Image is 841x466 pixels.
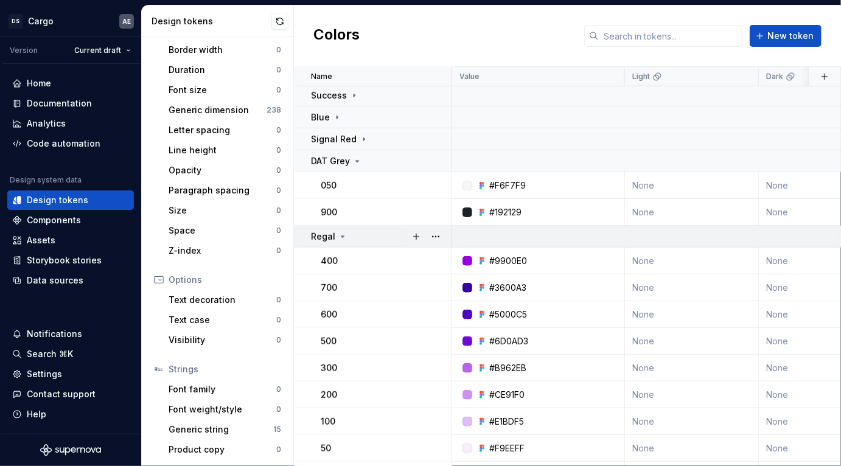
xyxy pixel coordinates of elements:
[276,405,281,414] div: 0
[27,97,92,110] div: Documentation
[276,165,281,175] div: 0
[276,295,281,305] div: 0
[164,380,286,399] a: Font family0
[169,274,281,286] div: Options
[169,204,276,217] div: Size
[169,64,276,76] div: Duration
[321,389,337,401] p: 200
[625,248,759,274] td: None
[311,133,357,145] p: Signal Red
[28,15,54,27] div: Cargo
[7,190,134,210] a: Design tokens
[321,206,337,218] p: 900
[27,328,82,340] div: Notifications
[169,383,276,395] div: Font family
[311,155,350,167] p: DAT Grey
[169,403,276,416] div: Font weight/style
[7,324,134,344] button: Notifications
[7,134,134,153] a: Code automation
[164,420,286,439] a: Generic string15
[276,315,281,325] div: 0
[321,308,337,321] p: 600
[164,80,286,100] a: Font size0
[27,117,66,130] div: Analytics
[321,442,331,454] p: 50
[625,408,759,435] td: None
[74,46,121,55] span: Current draft
[321,362,337,374] p: 300
[169,224,276,237] div: Space
[164,181,286,200] a: Paragraph spacing0
[7,210,134,230] a: Components
[313,25,360,47] h2: Colors
[169,184,276,196] div: Paragraph spacing
[10,46,38,55] div: Version
[489,389,525,401] div: #CE91F0
[27,408,46,420] div: Help
[27,234,55,246] div: Assets
[27,137,100,150] div: Code automation
[164,161,286,180] a: Opacity0
[122,16,131,26] div: AE
[7,271,134,290] a: Data sources
[169,245,276,257] div: Z-index
[489,362,526,374] div: #B962EB
[169,314,276,326] div: Text case
[276,65,281,75] div: 0
[625,355,759,381] td: None
[169,443,276,456] div: Product copy
[625,172,759,199] td: None
[273,425,281,434] div: 15
[69,42,136,59] button: Current draft
[632,72,650,82] p: Light
[311,89,347,102] p: Success
[625,435,759,462] td: None
[164,400,286,419] a: Font weight/style0
[7,405,134,424] button: Help
[321,282,337,294] p: 700
[321,416,335,428] p: 100
[459,72,480,82] p: Value
[489,442,525,454] div: #F9EEFF
[489,255,527,267] div: #9900E0
[750,25,822,47] button: New token
[767,30,814,42] span: New token
[276,206,281,215] div: 0
[10,175,82,185] div: Design system data
[276,335,281,345] div: 0
[164,310,286,330] a: Text case0
[164,141,286,160] a: Line height0
[164,330,286,350] a: Visibility0
[40,444,101,456] svg: Supernova Logo
[311,231,335,243] p: Regal
[321,179,337,192] p: 050
[7,114,134,133] a: Analytics
[7,344,134,364] button: Search ⌘K
[311,72,332,82] p: Name
[27,274,83,287] div: Data sources
[164,201,286,220] a: Size0
[766,72,783,82] p: Dark
[489,416,524,428] div: #E1BDF5
[164,40,286,60] a: Border width0
[9,14,23,29] div: DS
[625,301,759,328] td: None
[321,335,337,347] p: 500
[169,294,276,306] div: Text decoration
[169,423,273,436] div: Generic string
[7,231,134,250] a: Assets
[27,77,51,89] div: Home
[625,199,759,226] td: None
[164,60,286,80] a: Duration0
[489,282,526,294] div: #3600A3
[169,84,276,96] div: Font size
[164,290,286,310] a: Text decoration0
[164,221,286,240] a: Space0
[169,334,276,346] div: Visibility
[599,25,742,47] input: Search in tokens...
[7,384,134,404] button: Contact support
[27,214,81,226] div: Components
[267,105,281,115] div: 238
[164,241,286,260] a: Z-index0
